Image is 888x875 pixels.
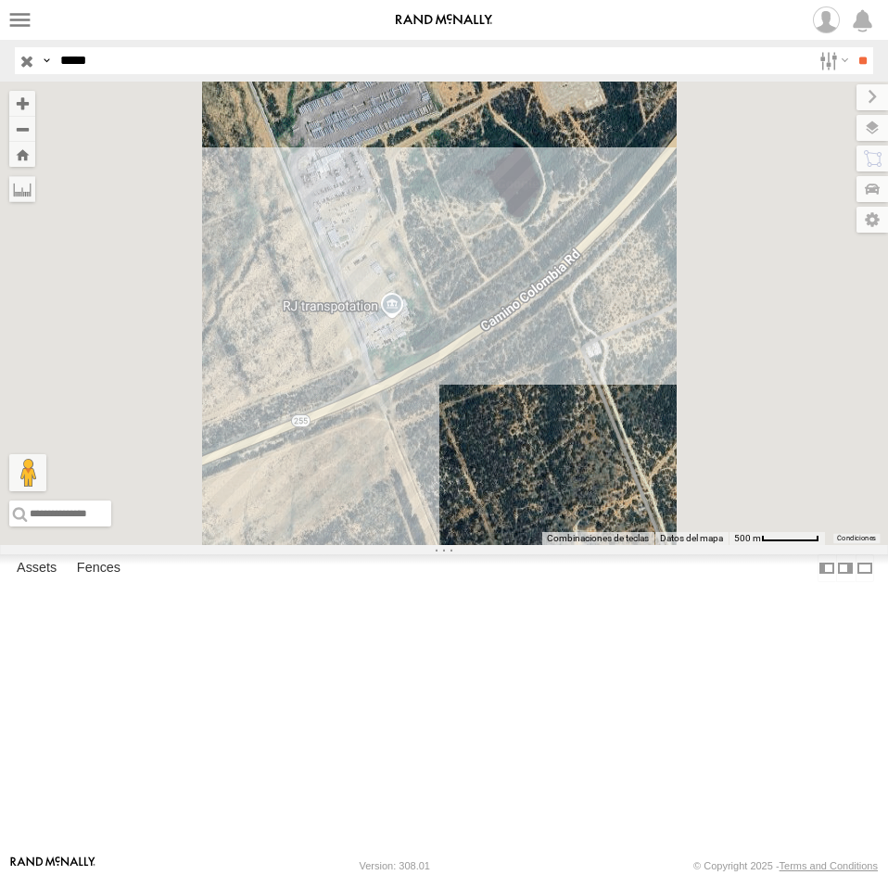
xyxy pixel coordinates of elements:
[396,14,492,27] img: rand-logo.svg
[660,532,723,545] button: Datos del mapa
[856,207,888,233] label: Map Settings
[812,47,852,74] label: Search Filter Options
[693,860,878,871] div: © Copyright 2025 -
[9,142,35,167] button: Zoom Home
[10,856,95,875] a: Visit our Website
[856,554,874,581] label: Hide Summary Table
[9,91,35,116] button: Zoom in
[9,176,35,202] label: Measure
[818,554,836,581] label: Dock Summary Table to the Left
[780,860,878,871] a: Terms and Conditions
[360,860,430,871] div: Version: 308.01
[9,116,35,142] button: Zoom out
[68,555,130,581] label: Fences
[7,555,66,581] label: Assets
[837,535,876,542] a: Condiciones (se abre en una nueva pestaña)
[39,47,54,74] label: Search Query
[729,532,825,545] button: Escala del mapa: 500 m por 59 píxeles
[836,554,855,581] label: Dock Summary Table to the Right
[734,533,761,543] span: 500 m
[9,454,46,491] button: Arrastra el hombrecito naranja al mapa para abrir Street View
[547,532,649,545] button: Combinaciones de teclas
